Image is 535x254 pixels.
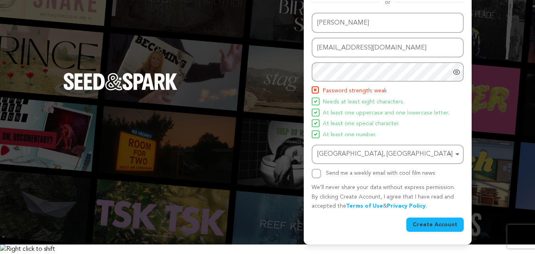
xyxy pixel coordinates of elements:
a: Seed&Spark Homepage [63,73,177,106]
div: [GEOGRAPHIC_DATA], [GEOGRAPHIC_DATA] [317,149,453,160]
img: Seed&Spark Icon [314,133,317,136]
p: We’ll never share your data without express permission. By clicking Create Account, I agree that ... [312,183,464,211]
span: Password strength: weak [323,86,387,96]
span: At least one special character. [323,119,400,129]
img: Seed&Spark Icon [312,87,318,93]
span: At least one uppercase and one lowercase letter. [323,109,449,118]
a: Privacy Policy [387,203,426,209]
button: Create Account [406,218,464,232]
button: Remove item: 'ChIJdd4hrwug2EcRmSrV3Vo6llI' [446,150,454,158]
img: Seed&Spark Icon [314,100,317,103]
a: Show password as plain text. Warning: this will display your password on the screen. [453,68,461,76]
label: Send me a weekly email with cool film news [326,170,435,176]
span: Needs at least eight characters. [323,97,404,107]
a: Terms of Use [346,203,383,209]
input: Email address [312,38,464,58]
img: Seed&Spark Icon [314,111,317,114]
input: Name [312,13,464,33]
img: Seed&Spark Icon [314,122,317,125]
img: Seed&Spark Logo [63,73,177,90]
span: At least one number. [323,130,376,140]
